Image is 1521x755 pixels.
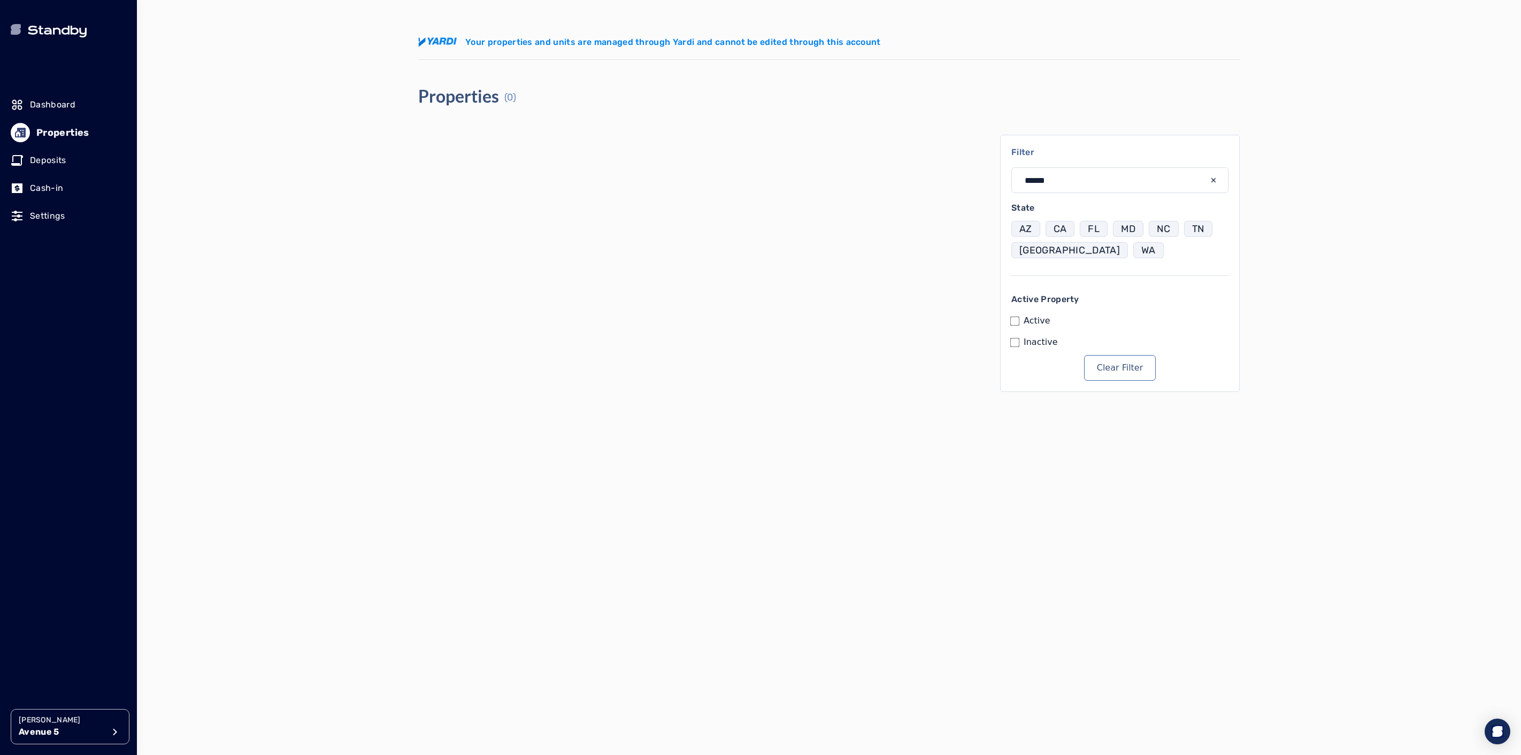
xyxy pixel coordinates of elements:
button: WA [1133,242,1164,258]
p: State [1011,202,1228,214]
p: Your properties and units are managed through Yardi and cannot be edited through this account [465,36,881,49]
p: AZ [1019,221,1032,236]
button: FL [1080,221,1108,237]
button: Clear Filter [1084,355,1156,381]
p: CA [1054,221,1067,236]
label: Inactive [1024,336,1058,349]
p: Filter [1011,146,1228,159]
div: input icon [1209,176,1218,184]
button: [PERSON_NAME]Avenue 5 [11,709,129,744]
button: NC [1149,221,1179,237]
p: Deposits [30,154,66,167]
p: NC [1157,221,1171,236]
a: Properties [11,121,126,144]
h4: Properties [418,86,499,107]
p: [GEOGRAPHIC_DATA] [1019,243,1120,258]
label: Active [1024,314,1050,327]
p: Properties [36,125,89,140]
p: WA [1141,243,1156,258]
button: AZ [1011,221,1040,237]
img: yardi [418,37,457,47]
button: CA [1046,221,1075,237]
button: [GEOGRAPHIC_DATA] [1011,242,1128,258]
p: TN [1192,221,1205,236]
a: Dashboard [11,93,126,117]
a: Cash-in [11,176,126,200]
p: Cash-in [30,182,63,195]
button: TN [1184,221,1213,237]
p: Active Property [1011,293,1228,306]
p: Dashboard [30,98,75,111]
p: Settings [30,210,65,222]
p: FL [1088,221,1100,236]
p: [PERSON_NAME] [19,715,104,726]
p: (0) [504,90,516,105]
button: MD [1113,221,1143,237]
a: Settings [11,204,126,228]
p: MD [1121,221,1135,236]
a: Deposits [11,149,126,172]
div: Open Intercom Messenger [1485,719,1510,744]
p: Avenue 5 [19,726,104,738]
